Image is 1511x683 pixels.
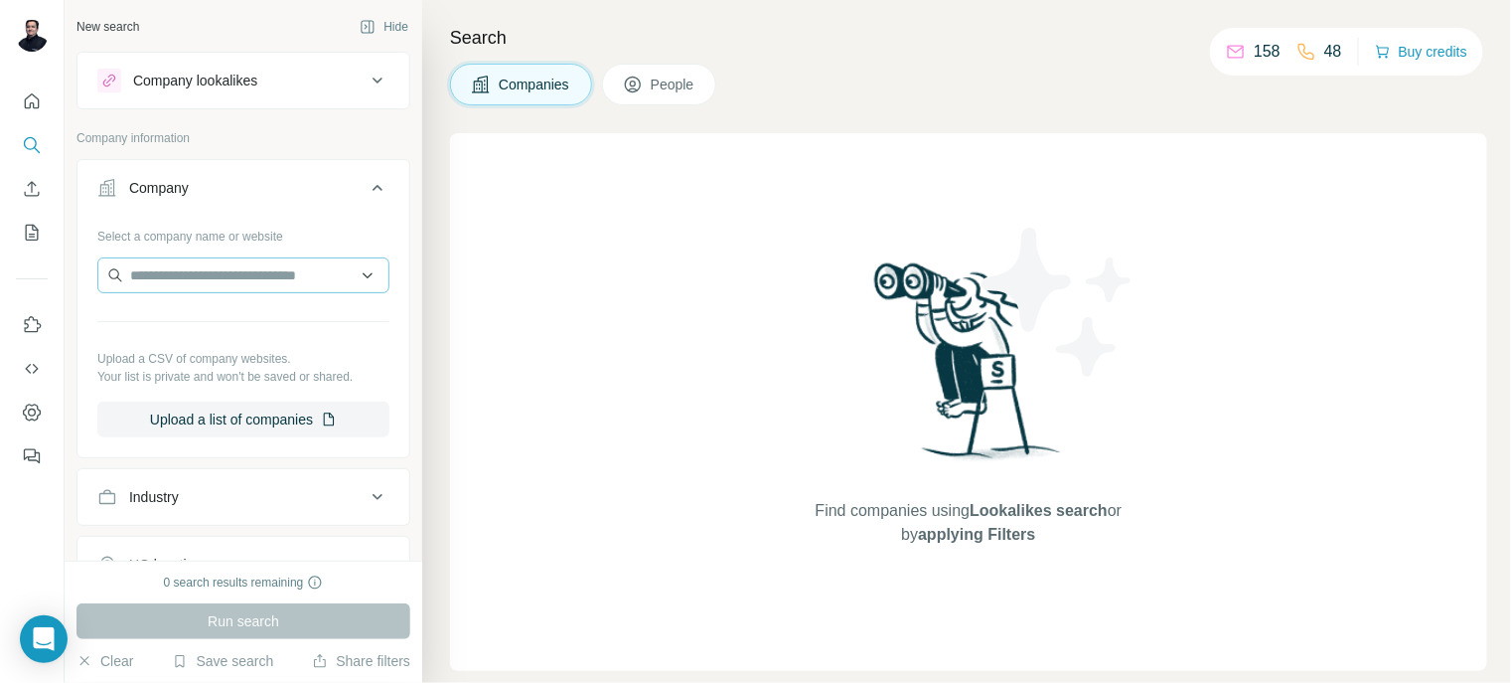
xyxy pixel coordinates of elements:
[129,487,179,507] div: Industry
[450,24,1487,52] h4: Search
[97,350,389,368] p: Upload a CSV of company websites.
[172,651,273,671] button: Save search
[16,20,48,52] img: Avatar
[16,395,48,430] button: Dashboard
[77,57,409,104] button: Company lookalikes
[970,502,1108,519] span: Lookalikes search
[651,75,696,94] span: People
[16,127,48,163] button: Search
[97,368,389,386] p: Your list is private and won't be saved or shared.
[133,71,257,90] div: Company lookalikes
[1375,38,1467,66] button: Buy credits
[77,473,409,521] button: Industry
[20,615,68,663] div: Open Intercom Messenger
[918,526,1035,543] span: applying Filters
[346,12,422,42] button: Hide
[1254,40,1281,64] p: 158
[129,555,202,575] div: HQ location
[16,215,48,251] button: My lists
[77,164,409,220] button: Company
[16,351,48,387] button: Use Surfe API
[1324,40,1342,64] p: 48
[76,18,139,36] div: New search
[16,84,48,119] button: Quick start
[16,438,48,474] button: Feedback
[810,499,1128,547] span: Find companies using or by
[76,129,410,147] p: Company information
[129,178,189,198] div: Company
[16,171,48,207] button: Enrich CSV
[97,402,389,437] button: Upload a list of companies
[97,220,389,246] div: Select a company name or website
[16,307,48,343] button: Use Surfe on LinkedIn
[76,651,133,671] button: Clear
[312,651,410,671] button: Share filters
[865,257,1072,479] img: Surfe Illustration - Woman searching with binoculars
[77,541,409,589] button: HQ location
[164,574,324,592] div: 0 search results remaining
[499,75,571,94] span: Companies
[969,213,1147,392] img: Surfe Illustration - Stars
